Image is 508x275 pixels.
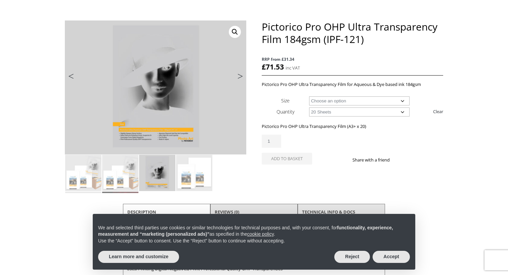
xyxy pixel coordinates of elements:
a: cookie policy [247,231,274,237]
label: Quantity [277,108,294,115]
a: TECHNICAL INFO & DOCS [302,206,355,218]
span: £ [262,62,266,72]
button: Accept [373,251,410,263]
p: Share with a friend [352,156,398,164]
a: Clear options [433,106,443,117]
img: twitter sharing button [406,157,411,163]
div: Notice [87,209,421,275]
button: Reject [334,251,370,263]
span: RRP from £31.34 [262,55,443,63]
label: Size [281,97,290,104]
img: Pictorico Pro OHP Ultra Transparency Film 184gsm (IPF-121) [65,155,101,191]
strong: functionality, experience, measurement and “marketing (personalized ads)” [98,225,393,237]
p: Pictorico Pro OHP Ultra Transparency Film for Aqueous & Dye based ink 184gsm [262,81,443,88]
p: Use the “Accept” button to consent. Use the “Reject” button to continue without accepting. [98,238,410,244]
img: Pictorico Pro OHP Ultra Transparency Film 184gsm (IPF-121) - Image 4 [176,155,212,191]
img: Pictorico Pro OHP Ultra Transparency Film 184gsm (IPF-121) - Image 5 [65,192,101,228]
img: Pictorico Pro OHP Ultra Transparency Film 184gsm (IPF-121) - Image 2 [102,155,138,191]
a: Description [127,206,156,218]
bdi: 71.53 [262,62,284,72]
a: Reviews (0) [215,206,239,218]
img: email sharing button [414,157,419,163]
img: Pictorico Pro OHP Ultra Transparency Film 184gsm (IPF-121) - Image 6 [102,192,138,228]
button: Learn more and customize [98,251,179,263]
input: Product quantity [262,135,281,148]
a: View full-screen image gallery [229,26,241,38]
p: We and selected third parties use cookies or similar technologies for technical purposes and, wit... [98,225,410,238]
button: Add to basket [262,153,312,165]
img: Pictorico Pro OHP Ultra Transparency Film 184gsm (IPF-121) - Image 3 [139,155,175,191]
h1: Pictorico Pro OHP Ultra Transparency Film 184gsm (IPF-121) [262,20,443,45]
img: facebook sharing button [398,157,403,163]
p: Pictorico Pro OHP Ultra Transparency Film (A3+ x 20) [262,123,443,130]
